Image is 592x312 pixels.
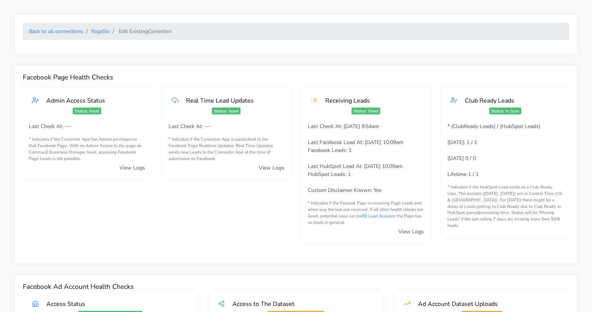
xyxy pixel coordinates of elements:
[308,147,352,154] span: Facebook Leads: 1
[308,187,382,194] span: Custom Disclaimer Known: Yes
[259,164,284,171] a: View Logs
[398,228,424,235] a: View Logs
[29,122,145,130] p: Last Check At: ---
[447,184,562,228] span: * Indicates if the HubSpot Lead exists as a Club Ready User. The periods ([DATE], [DATE]) are in ...
[169,136,285,162] small: * Indicates if the Connector App is subscribed to the Facebook Page Realtime Updates. Real Time U...
[352,108,380,114] span: Status: Good
[73,108,101,114] span: Status: Good
[212,108,240,114] span: Status: Good
[39,300,188,308] div: Access Status
[308,171,351,178] span: HubSpot Leads: 1
[23,23,569,40] nav: breadcrumb
[489,108,521,114] span: Status: In Sync
[23,283,569,291] h4: Facebook Ad Account Health Checks
[411,300,560,308] div: Ad Account Dataset Uploads
[91,28,110,35] a: YogaSix
[169,122,285,130] p: Last Check At: ---
[39,97,142,105] div: Admin Access Status
[308,139,403,146] span: Last Facebook Lead At: [DATE] 10:09am
[23,73,569,81] h4: Facebook Page Health Checks
[29,28,83,35] a: Back to all connections
[110,27,172,35] li: Edit Existing Conection
[178,97,282,105] div: Real Time Lead Updates
[362,213,392,219] a: FB Lead Access
[457,97,560,105] div: Club Ready Leads
[447,139,477,146] span: [DATE]: 1 / 1
[447,123,540,130] span: * (ClubReady Leads) / (HubSpot Leads)
[225,300,374,308] div: Access to The Dataset
[119,164,145,171] a: View Logs
[318,97,421,105] div: Receiving Leads
[447,155,476,162] span: [DATE] 0 / 0
[29,136,145,162] small: * Indicates if the Connector App has Admin privilages to that Facebook Page. With no Admin Access...
[308,163,403,170] span: Last HubSpot Lead At: [DATE] 10:09am
[308,123,379,130] span: Last Check At: [DATE] 9:54am
[447,171,479,178] span: Lifetime 1 / 1
[308,200,423,225] span: * Indicates if the Faceook Page is receiving Page Leads and when was the last one received. If al...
